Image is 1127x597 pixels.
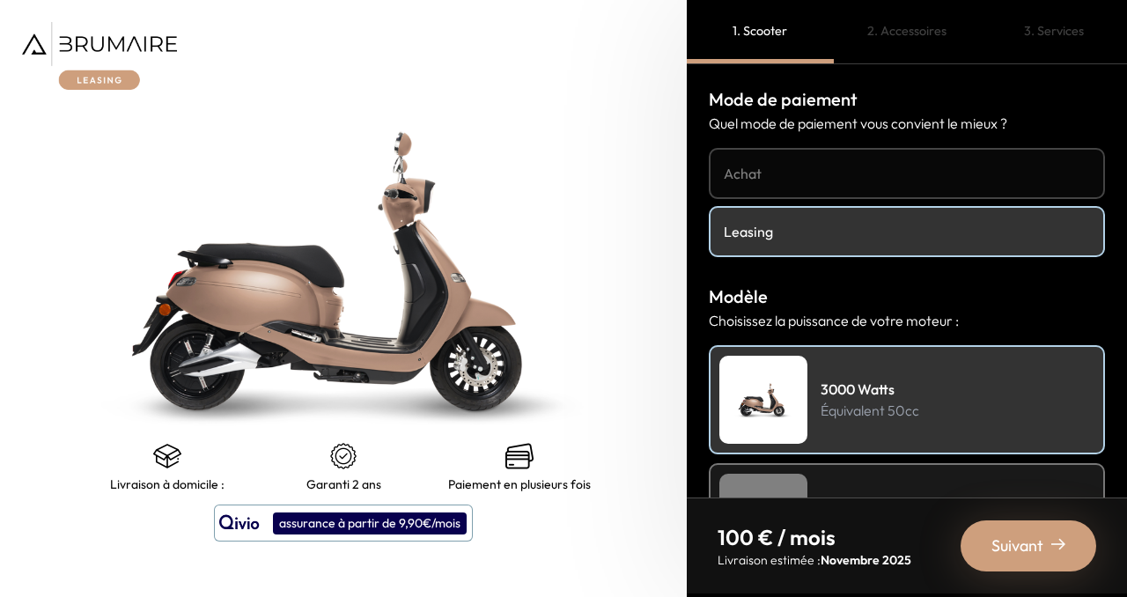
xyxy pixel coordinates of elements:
p: 100 € / mois [718,523,911,551]
span: Suivant [991,534,1043,558]
img: certificat-de-garantie.png [329,442,357,470]
span: Novembre 2025 [821,552,911,568]
p: Garanti 2 ans [306,477,381,491]
div: assurance à partir de 9,90€/mois [273,512,467,534]
button: assurance à partir de 9,90€/mois [214,505,473,542]
h3: Mode de paiement [709,86,1105,113]
p: Choisissez la puissance de votre moteur : [709,310,1105,331]
h4: 3000 Watts [821,379,919,400]
h4: Achat [724,163,1090,184]
p: Quel mode de paiement vous convient le mieux ? [709,113,1105,134]
img: credit-cards.png [505,442,534,470]
img: Scooter Leasing [719,356,807,444]
img: logo qivio [219,512,260,534]
img: Brumaire Leasing [22,22,177,90]
p: Paiement en plusieurs fois [448,477,591,491]
h4: Leasing [724,221,1090,242]
p: Livraison à domicile : [110,477,225,491]
h3: Modèle [709,284,1105,310]
p: Équivalent 50cc [821,400,919,421]
img: shipping.png [153,442,181,470]
a: Achat [709,148,1105,199]
img: Scooter Leasing [719,474,807,562]
p: Livraison estimée : [718,551,911,569]
img: right-arrow-2.png [1051,537,1065,551]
